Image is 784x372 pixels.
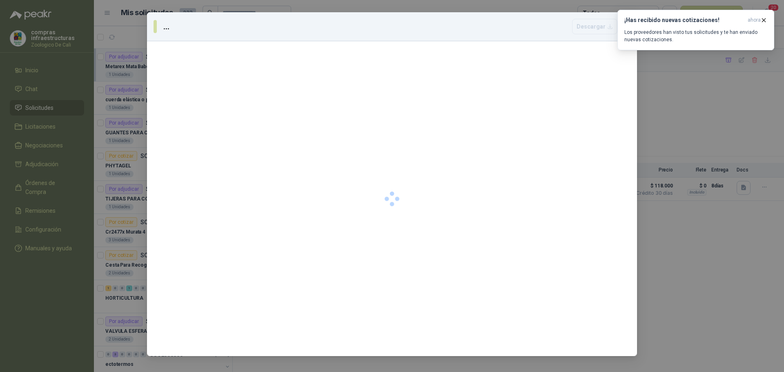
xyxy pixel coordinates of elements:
[624,29,767,43] p: Los proveedores han visto tus solicitudes y te han enviado nuevas cotizaciones.
[624,17,744,24] h3: ¡Has recibido nuevas cotizaciones!
[617,10,774,50] button: ¡Has recibido nuevas cotizaciones!ahora Los proveedores han visto tus solicitudes y te han enviad...
[163,20,173,33] h3: ...
[748,17,761,24] span: ahora
[572,19,617,34] button: Descargar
